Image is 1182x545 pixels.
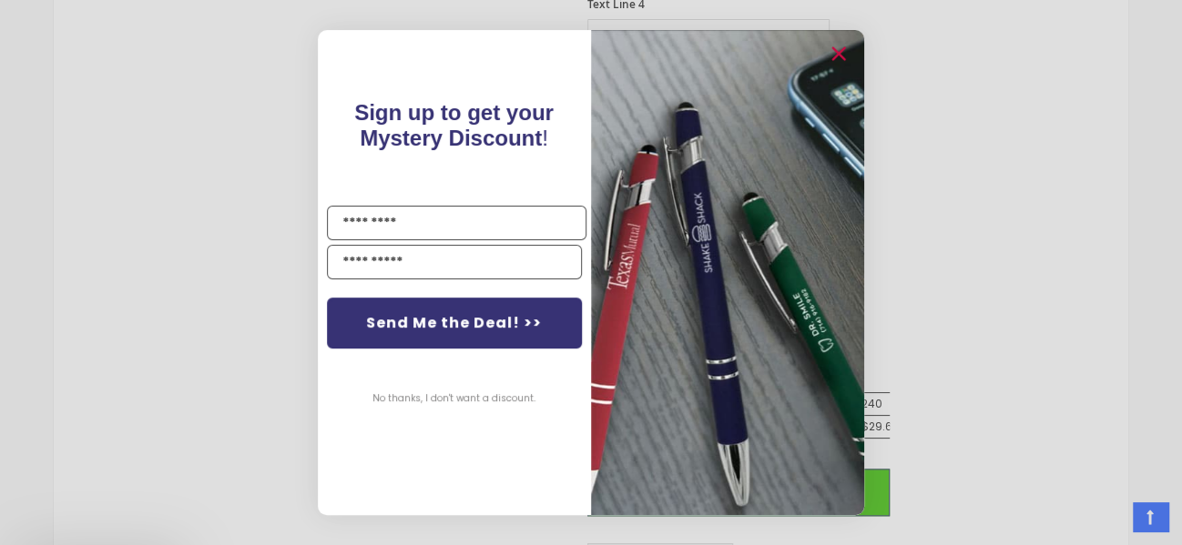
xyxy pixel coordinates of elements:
span: Sign up to get your Mystery Discount [355,100,555,150]
span: ! [355,100,555,150]
img: pop-up-image [591,30,864,515]
button: No thanks, I don't want a discount. [364,376,545,421]
button: Close dialog [824,39,853,68]
button: Send Me the Deal! >> [327,298,582,348]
